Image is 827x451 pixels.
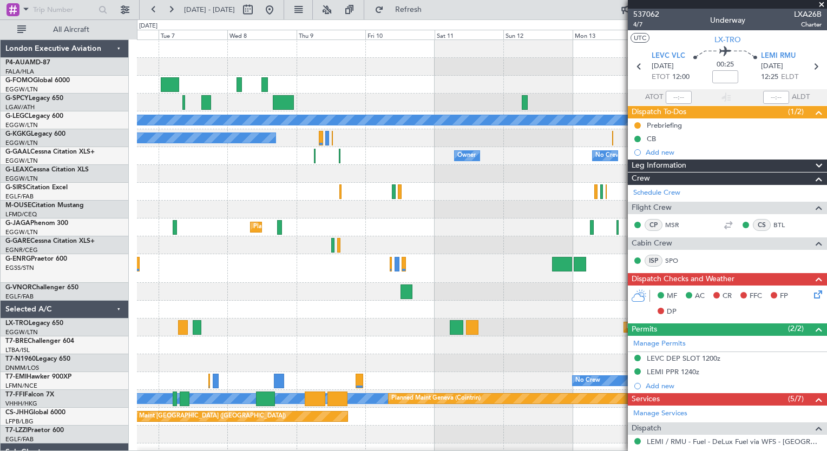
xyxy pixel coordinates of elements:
[5,427,64,434] a: T7-LZZIPraetor 600
[723,291,732,302] span: CR
[5,220,68,227] a: G-JAGAPhenom 300
[652,61,674,72] span: [DATE]
[595,148,620,164] div: No Crew
[5,95,63,102] a: G-SPCYLegacy 650
[647,367,699,376] div: LEMI PPR 1240z
[5,85,38,94] a: EGGW/LTN
[253,219,424,235] div: Planned Maint [GEOGRAPHIC_DATA] ([GEOGRAPHIC_DATA])
[5,228,38,236] a: EGGW/LTN
[5,400,37,408] a: VHHH/HKG
[753,219,771,231] div: CS
[5,346,30,354] a: LTBA/ISL
[5,364,39,372] a: DNMM/LOS
[5,238,95,244] a: G-GARECessna Citation XLS+
[5,392,24,398] span: T7-FFI
[646,381,822,390] div: Add new
[5,113,29,120] span: G-LEGC
[710,15,745,26] div: Underway
[297,30,365,39] div: Thu 9
[5,59,50,66] a: P4-AUAMD-87
[647,134,656,143] div: CB
[5,175,38,183] a: EGGW/LTN
[633,339,686,349] a: Manage Permits
[632,237,672,250] span: Cabin Crew
[5,427,28,434] span: T7-LZZI
[5,320,63,327] a: LX-TROLegacy 650
[159,30,227,39] div: Tue 7
[632,323,657,336] span: Permits
[5,113,63,120] a: G-LEGCLegacy 600
[5,356,36,362] span: T7-N1960
[5,392,54,398] a: T7-FFIFalcon 7X
[5,131,65,137] a: G-KGKGLegacy 600
[652,72,670,83] span: ETOT
[646,148,822,157] div: Add new
[761,72,778,83] span: 12:25
[184,5,235,15] span: [DATE] - [DATE]
[5,202,84,209] a: M-OUSECitation Mustang
[5,121,38,129] a: EGGW/LTN
[5,149,95,155] a: G-GAALCessna Citation XLS+
[365,30,434,39] div: Fri 10
[665,256,690,266] a: SPO
[632,422,661,435] span: Dispatch
[672,72,690,83] span: 12:00
[5,131,31,137] span: G-KGKG
[773,220,798,230] a: BTL
[695,291,705,302] span: AC
[5,202,31,209] span: M-OUSE
[139,22,157,31] div: [DATE]
[573,30,641,39] div: Mon 13
[794,20,822,29] span: Charter
[714,34,741,45] span: LX-TRO
[5,149,30,155] span: G-GAAL
[115,408,286,425] div: Planned Maint [GEOGRAPHIC_DATA] ([GEOGRAPHIC_DATA])
[5,320,29,327] span: LX-TRO
[633,188,680,198] a: Schedule Crew
[665,220,690,230] a: MSR
[5,77,33,84] span: G-FOMO
[575,373,600,389] div: No Crew
[632,160,686,172] span: Leg Information
[781,72,798,83] span: ELDT
[750,291,762,302] span: FFC
[457,148,476,164] div: Owner
[370,1,435,18] button: Refresh
[5,193,34,201] a: EGLF/FAB
[5,328,38,336] a: EGGW/LTN
[435,30,503,39] div: Sat 11
[5,256,67,262] a: G-ENRGPraetor 600
[227,30,296,39] div: Wed 8
[652,51,685,62] span: LEVC VLC
[28,26,114,34] span: All Aircraft
[5,409,29,416] span: CS-JHH
[647,437,822,446] a: LEMI / RMU - Fuel - DeLux Fuel via WFS - [GEOGRAPHIC_DATA] / RMU
[5,284,78,291] a: G-VNORChallenger 650
[5,167,89,173] a: G-LEAXCessna Citation XLS
[5,246,38,254] a: EGNR/CEG
[5,264,34,272] a: EGSS/STN
[5,220,30,227] span: G-JAGA
[5,435,34,443] a: EGLF/FAB
[5,139,38,147] a: EGGW/LTN
[667,307,677,317] span: DP
[788,393,804,404] span: (5/7)
[5,210,37,218] a: LFMD/CEQ
[5,256,31,262] span: G-ENRG
[761,61,783,72] span: [DATE]
[5,338,28,344] span: T7-BRE
[633,9,659,20] span: 537062
[631,33,649,43] button: UTC
[5,338,74,344] a: T7-BREChallenger 604
[503,30,572,39] div: Sun 12
[386,6,431,14] span: Refresh
[792,92,810,103] span: ALDT
[788,106,804,117] span: (1/2)
[5,59,30,66] span: P4-AUA
[5,409,65,416] a: CS-JHHGlobal 6000
[666,91,692,104] input: --:--
[33,2,95,18] input: Trip Number
[5,167,29,173] span: G-LEAX
[627,319,708,335] div: Planned Maint Riga (Riga Intl)
[5,68,34,76] a: FALA/HLA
